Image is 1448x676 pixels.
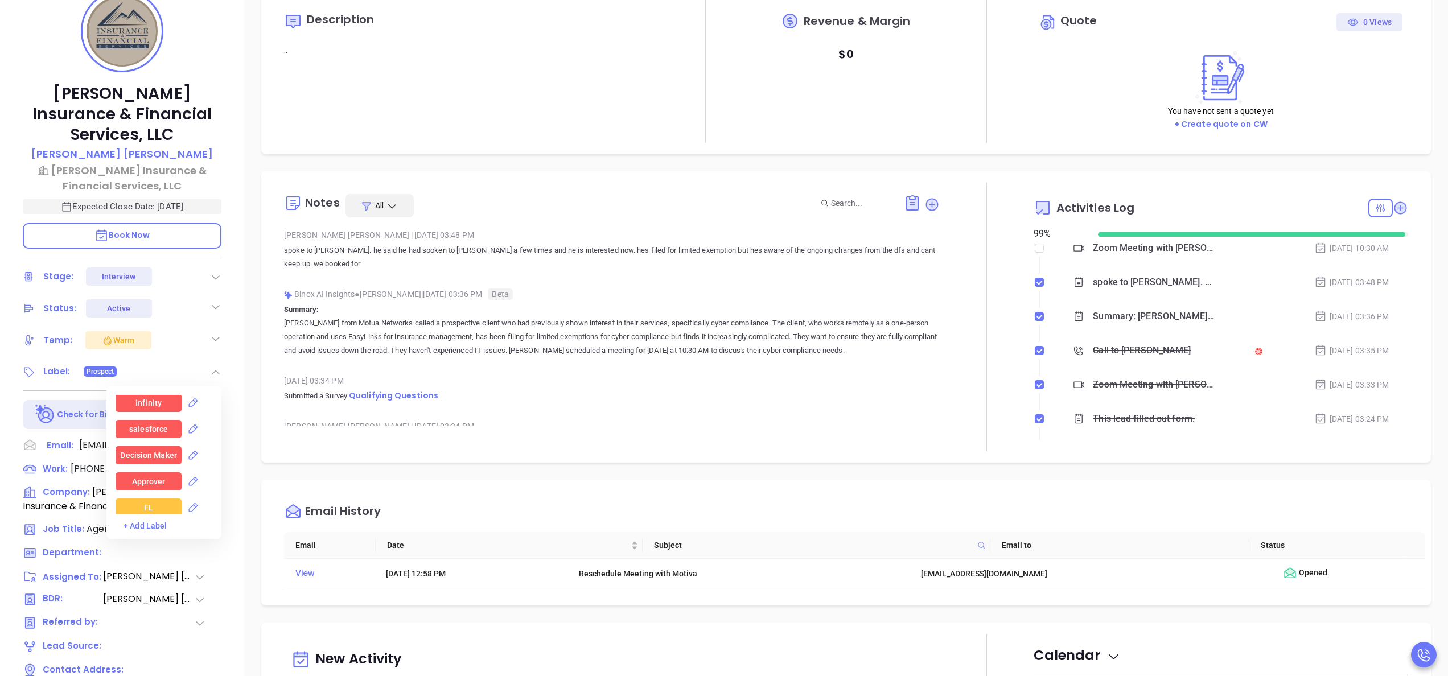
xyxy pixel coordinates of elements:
[1314,378,1389,391] div: [DATE] 03:33 PM
[43,640,101,652] span: Lead Source:
[284,291,293,299] img: svg%3e
[87,522,114,535] span: Agent
[1314,344,1389,357] div: [DATE] 03:35 PM
[921,567,1268,580] div: [EMAIL_ADDRESS][DOMAIN_NAME]
[1347,13,1392,31] div: 0 Views
[43,523,84,535] span: Job Title:
[103,592,194,607] span: [PERSON_NAME] [PERSON_NAME]
[94,229,150,241] span: Book Now
[43,268,74,285] div: Stage:
[1039,13,1058,31] img: Circle dollar
[1190,51,1252,105] img: Create on CWSell
[284,44,659,57] p: ..
[291,645,933,674] div: New Activity
[284,244,940,271] p: spoke to [PERSON_NAME]. he said he had spoken to [PERSON_NAME] a few times and he is interested n...
[79,438,199,452] span: [EMAIL_ADDRESS][DOMAIN_NAME]
[102,333,134,347] div: Warm
[284,372,940,389] div: [DATE] 03:34 PM
[47,438,73,453] span: Email:
[1168,105,1274,117] p: You have not sent a quote yet
[1314,310,1389,323] div: [DATE] 03:36 PM
[1093,342,1191,359] div: Call to [PERSON_NAME]
[1314,276,1389,288] div: [DATE] 03:48 PM
[132,472,166,490] div: Approver
[307,11,374,27] span: Description
[1093,376,1215,393] div: Zoom Meeting with [PERSON_NAME]
[349,390,438,401] span: Qualifying Questions
[102,267,136,286] div: Interview
[1314,242,1389,254] div: [DATE] 10:30 AM
[43,592,102,607] span: BDR:
[579,567,905,580] div: Reschedule Meeting with Motiva
[284,389,940,403] p: Submitted a Survey
[43,463,68,475] span: Work:
[295,566,370,581] div: View
[1174,118,1268,130] a: + Create quote on CW
[1171,118,1271,131] button: + Create quote on CW
[23,199,221,214] p: Expected Close Date: [DATE]
[23,84,221,145] p: [PERSON_NAME] Insurance & Financial Services, LLC
[124,520,221,532] div: + Add Label
[43,571,102,584] span: Assigned To:
[43,300,77,317] div: Status:
[43,663,124,675] span: Contact Address:
[305,197,340,208] div: Notes
[107,299,130,318] div: Active
[71,462,153,475] span: [PHONE_NUMBER]
[57,409,205,421] p: Check for Binox AI Data Enrichment
[35,405,55,424] img: Ai-Enrich-DaqCidB-.svg
[1314,413,1389,425] div: [DATE] 03:24 PM
[831,197,891,209] input: Search...
[43,486,90,498] span: Company:
[387,539,629,551] span: Date
[375,200,384,211] span: All
[838,44,853,64] p: $ 0
[1093,410,1195,427] div: This lead filled out form.
[120,446,176,464] div: Decision Maker
[284,305,319,314] b: Summary:
[284,532,375,559] th: Email
[284,316,940,357] p: [PERSON_NAME] from Motua Networks called a prospective client who had previously shown interest i...
[386,567,563,580] div: [DATE] 12:58 PM
[1034,227,1085,241] div: 99 %
[1093,240,1215,257] div: Zoom Meeting with [PERSON_NAME]
[411,422,413,431] span: |
[23,485,176,513] span: [PERSON_NAME] Insurance & Financial Services, LLC
[135,394,162,412] div: infinity
[31,146,213,162] p: [PERSON_NAME] [PERSON_NAME]
[1249,532,1408,559] th: Status
[654,539,973,551] span: Subject
[411,230,413,240] span: |
[1283,566,1421,580] div: Opened
[43,363,71,380] div: Label:
[376,532,643,559] th: Date
[43,546,101,558] span: Department:
[43,616,102,630] span: Referred by:
[43,332,73,349] div: Temp:
[1093,308,1215,325] div: Summary: [PERSON_NAME] from Motua Networks called a prospective client who had previously shown i...
[1060,13,1097,28] span: Quote
[23,163,221,193] a: [PERSON_NAME] Insurance & Financial Services, LLC
[144,498,153,517] div: FL
[990,532,1249,559] th: Email to
[284,226,940,244] div: [PERSON_NAME] [PERSON_NAME] [DATE] 03:48 PM
[1093,274,1215,291] div: spoke to [PERSON_NAME]. he said he had spoken to [PERSON_NAME] a few times and he is interested n...
[488,288,512,300] span: Beta
[1056,202,1134,213] span: Activities Log
[284,286,940,303] div: Binox AI Insights [PERSON_NAME] | [DATE] 03:36 PM
[305,505,381,521] div: Email History
[103,570,194,583] span: [PERSON_NAME] [PERSON_NAME]
[31,146,213,163] a: [PERSON_NAME] [PERSON_NAME]
[355,290,360,299] span: ●
[284,418,940,435] div: [PERSON_NAME] [PERSON_NAME] [DATE] 03:24 PM
[1034,646,1121,665] span: Calendar
[804,15,911,27] span: Revenue & Margin
[87,365,114,378] span: Prospect
[129,420,168,438] div: salesforce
